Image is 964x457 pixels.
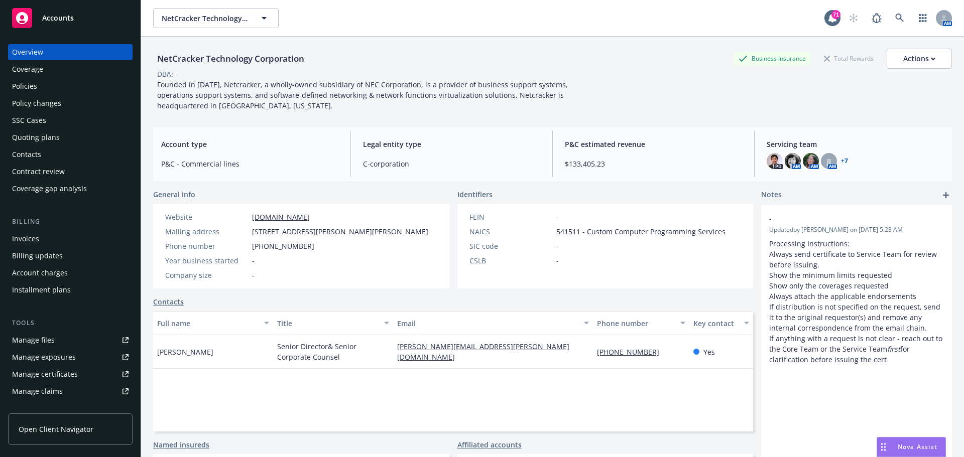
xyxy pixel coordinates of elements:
div: Account charges [12,265,68,281]
div: Full name [157,318,258,329]
span: Open Client Navigator [19,424,93,434]
a: Contacts [8,146,133,163]
span: Legal entity type [363,139,540,149]
div: SSC Cases [12,112,46,128]
div: Manage BORs [12,400,59,416]
a: Manage BORs [8,400,133,416]
img: photo [785,153,801,169]
a: Manage claims [8,383,133,399]
div: Key contact [693,318,738,329]
div: Actions [903,49,935,68]
a: Coverage [8,61,133,77]
span: [PERSON_NAME] [157,347,213,357]
div: NetCracker Technology Corporation [153,52,308,65]
a: Report a Bug [867,8,887,28]
div: Website [165,212,248,222]
a: Overview [8,44,133,60]
div: Manage files [12,332,55,348]
span: P&C estimated revenue [565,139,742,149]
a: [DOMAIN_NAME] [252,212,310,222]
span: Updated by [PERSON_NAME] on [DATE] 5:28 AM [769,225,944,234]
a: Account charges [8,265,133,281]
button: Full name [153,311,273,335]
button: Phone number [593,311,689,335]
div: Phone number [165,241,248,251]
div: Manage certificates [12,366,78,382]
button: Email [393,311,593,335]
a: Policy changes [8,95,133,111]
p: Processing Instructions: Always send certificate to Service Team for review before issuing. Show ... [769,238,944,365]
a: Contacts [153,296,184,307]
div: -Updatedby [PERSON_NAME] on [DATE] 5:28 AMProcessing Instructions: Always send certificate to Ser... [761,205,952,373]
div: CSLB [469,255,552,266]
a: Coverage gap analysis [8,181,133,197]
span: Senior Director& Senior Corporate Counsel [277,341,389,362]
a: Quoting plans [8,129,133,145]
a: [PERSON_NAME][EMAIL_ADDRESS][PERSON_NAME][DOMAIN_NAME] [397,342,569,362]
div: Tools [8,318,133,328]
div: Contract review [12,164,65,180]
span: Yes [703,347,715,357]
span: General info [153,189,195,200]
a: Start snowing [843,8,864,28]
a: Manage exposures [8,349,133,365]
div: Year business started [165,255,248,266]
div: Policies [12,78,37,94]
div: 71 [831,10,840,19]
a: Contract review [8,164,133,180]
div: Overview [12,44,43,60]
a: Policies [8,78,133,94]
div: Coverage gap analysis [12,181,87,197]
div: SIC code [469,241,552,251]
span: $133,405.23 [565,159,742,169]
span: - [252,255,255,266]
button: Title [273,311,393,335]
span: C-corporation [363,159,540,169]
span: Servicing team [767,139,944,149]
div: Title [277,318,378,329]
a: Manage certificates [8,366,133,382]
div: NAICS [469,226,552,237]
span: Identifiers [457,189,493,200]
div: Quoting plans [12,129,60,145]
a: Billing updates [8,248,133,264]
div: Installment plans [12,282,71,298]
a: Manage files [8,332,133,348]
a: Accounts [8,4,133,32]
span: Notes [761,189,782,201]
span: - [252,270,255,280]
span: Account type [161,139,338,149]
a: +7 [841,158,848,164]
div: Coverage [12,61,43,77]
span: JJ [827,156,831,167]
span: - [556,212,559,222]
span: - [769,213,918,224]
div: Billing updates [12,248,63,264]
span: Nova Assist [898,442,937,451]
img: photo [803,153,819,169]
div: Invoices [12,231,39,247]
em: first [887,344,900,354]
div: Drag to move [877,437,890,456]
div: Billing [8,217,133,227]
div: Contacts [12,146,41,163]
div: FEIN [469,212,552,222]
a: [PHONE_NUMBER] [597,347,667,357]
span: - [556,255,559,266]
div: Company size [165,270,248,280]
span: [STREET_ADDRESS][PERSON_NAME][PERSON_NAME] [252,226,428,237]
div: Policy changes [12,95,61,111]
a: Named insureds [153,439,209,450]
div: Email [397,318,578,329]
div: Mailing address [165,226,248,237]
div: Manage exposures [12,349,76,365]
div: Phone number [597,318,674,329]
button: Key contact [689,311,753,335]
button: NetCracker Technology Corporation [153,8,279,28]
a: add [940,189,952,201]
button: Nova Assist [877,437,946,457]
div: Total Rewards [819,52,879,65]
span: Founded in [DATE], Netcracker, a wholly-owned subsidiary of NEC Corporation, is a provider of bus... [157,80,570,110]
img: photo [767,153,783,169]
